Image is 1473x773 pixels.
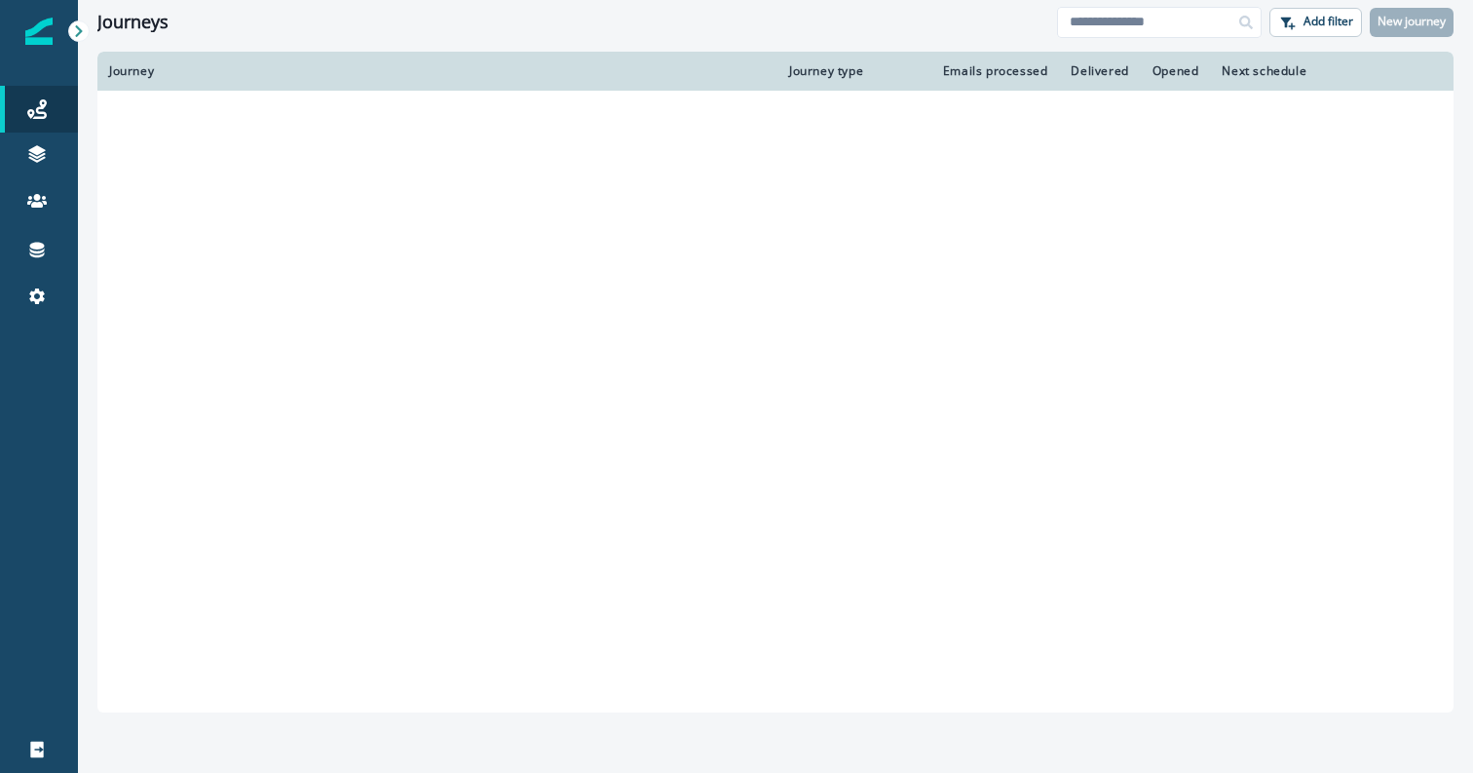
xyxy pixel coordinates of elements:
[1152,63,1199,79] div: Opened
[1222,63,1393,79] div: Next schedule
[1370,8,1454,37] button: New journey
[789,63,912,79] div: Journey type
[1378,15,1446,28] p: New journey
[97,12,169,33] h1: Journeys
[25,18,53,45] img: Inflection
[1269,8,1362,37] button: Add filter
[935,63,1048,79] div: Emails processed
[1303,15,1353,28] p: Add filter
[109,63,766,79] div: Journey
[1071,63,1128,79] div: Delivered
